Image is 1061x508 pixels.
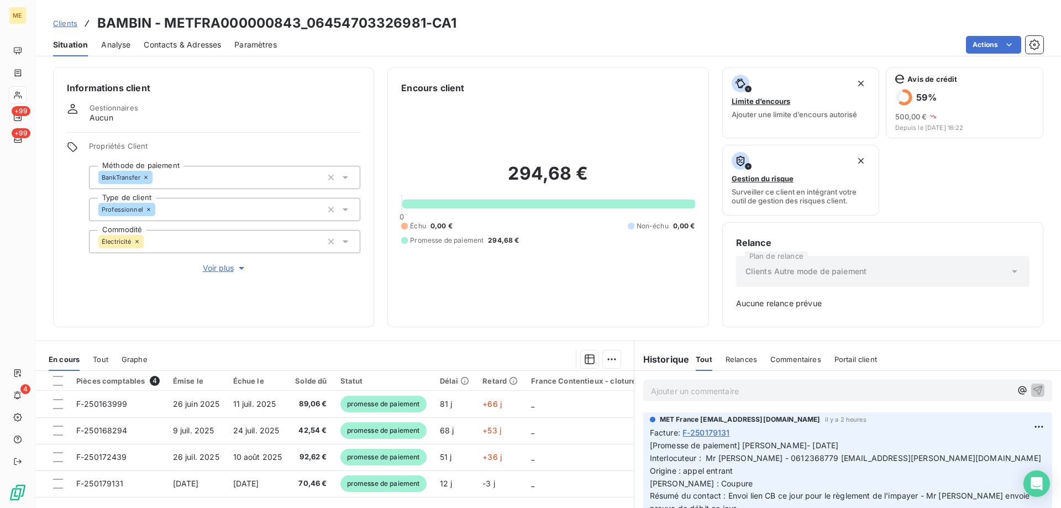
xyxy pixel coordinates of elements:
[153,172,161,182] input: Ajouter une valeur
[101,39,130,50] span: Analyse
[732,174,794,183] span: Gestion du risque
[440,452,452,462] span: 51 j
[722,145,880,216] button: Gestion du risqueSurveiller ce client en intégrant votre outil de gestion des risques client.
[401,163,695,196] h2: 294,68 €
[634,353,690,366] h6: Historique
[76,399,128,409] span: F-250163999
[410,221,426,231] span: Échu
[825,416,866,423] span: il y a 2 heures
[233,376,282,385] div: Échue le
[482,452,502,462] span: +36 j
[531,399,534,409] span: _
[722,67,880,138] button: Limite d’encoursAjouter une limite d’encours autorisé
[233,452,282,462] span: 10 août 2025
[907,75,957,83] span: Avis de crédit
[67,81,360,95] h6: Informations client
[410,235,484,245] span: Promesse de paiement
[49,355,80,364] span: En cours
[233,426,280,435] span: 24 juil. 2025
[401,81,464,95] h6: Encours client
[173,452,219,462] span: 26 juil. 2025
[173,376,220,385] div: Émise le
[895,112,927,121] span: 500,00 €
[89,262,360,274] button: Voir plus
[93,355,108,364] span: Tout
[53,19,77,28] span: Clients
[916,92,936,103] h6: 59 %
[90,112,113,123] span: Aucun
[660,415,821,425] span: MET France [EMAIL_ADDRESS][DOMAIN_NAME]
[430,221,453,231] span: 0,00 €
[150,376,160,386] span: 4
[76,426,128,435] span: F-250168294
[53,18,77,29] a: Clients
[295,376,327,385] div: Solde dû
[89,142,360,157] span: Propriétés Client
[440,399,453,409] span: 81 j
[966,36,1021,54] button: Actions
[482,479,495,488] span: -3 j
[745,266,867,277] span: Clients Autre mode de paiement
[488,235,519,245] span: 294,68 €
[20,384,30,394] span: 4
[340,376,427,385] div: Statut
[440,479,453,488] span: 12 j
[203,263,247,274] span: Voir plus
[736,236,1030,249] h6: Relance
[76,479,124,488] span: F-250179131
[102,174,140,181] span: BankTransfer
[482,376,518,385] div: Retard
[97,13,456,33] h3: BAMBIN - METFRA000000843_06454703326981-CA1
[234,39,277,50] span: Paramètres
[482,426,501,435] span: +53 j
[482,399,502,409] span: +66 j
[76,452,127,462] span: F-250172439
[9,484,27,501] img: Logo LeanPay
[1023,470,1050,497] div: Open Intercom Messenger
[53,39,88,50] span: Situation
[440,426,454,435] span: 68 j
[682,427,730,438] span: F-250179131
[400,212,404,221] span: 0
[155,205,164,214] input: Ajouter une valeur
[732,187,870,205] span: Surveiller ce client en intégrant votre outil de gestion des risques client.
[531,452,534,462] span: _
[531,426,534,435] span: _
[233,479,259,488] span: [DATE]
[144,39,221,50] span: Contacts & Adresses
[726,355,757,364] span: Relances
[531,479,534,488] span: _
[295,478,327,489] span: 70,46 €
[340,475,427,492] span: promesse de paiement
[76,376,160,386] div: Pièces comptables
[90,103,138,112] span: Gestionnaires
[12,106,30,116] span: +99
[340,422,427,439] span: promesse de paiement
[440,376,470,385] div: Délai
[732,110,857,119] span: Ajouter une limite d’encours autorisé
[122,355,148,364] span: Graphe
[340,449,427,465] span: promesse de paiement
[102,238,132,245] span: Électricité
[173,426,214,435] span: 9 juil. 2025
[732,97,790,106] span: Limite d’encours
[650,427,680,438] span: Facture :
[144,237,153,247] input: Ajouter une valeur
[173,399,220,409] span: 26 juin 2025
[834,355,877,364] span: Portail client
[9,7,27,24] div: ME
[637,221,669,231] span: Non-échu
[673,221,695,231] span: 0,00 €
[696,355,712,364] span: Tout
[531,376,636,385] div: France Contentieux - cloture
[295,399,327,410] span: 89,06 €
[295,425,327,436] span: 42,54 €
[340,396,427,412] span: promesse de paiement
[102,206,143,213] span: Professionnel
[770,355,821,364] span: Commentaires
[895,124,1034,131] span: Depuis le [DATE] 16:22
[12,128,30,138] span: +99
[173,479,199,488] span: [DATE]
[295,452,327,463] span: 92,62 €
[233,399,276,409] span: 11 juil. 2025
